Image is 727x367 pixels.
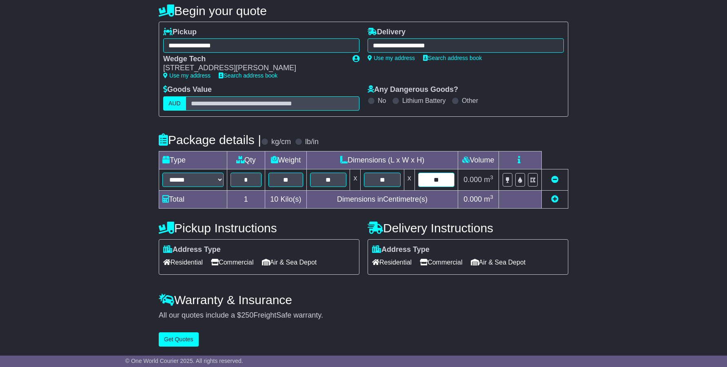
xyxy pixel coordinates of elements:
span: 250 [241,311,253,319]
span: Residential [372,256,412,269]
label: lb/in [305,138,319,147]
label: AUD [163,96,186,111]
div: [STREET_ADDRESS][PERSON_NAME] [163,64,344,73]
span: 0.000 [463,195,482,203]
span: Commercial [420,256,462,269]
h4: Delivery Instructions [368,221,568,235]
a: Use my address [163,72,211,79]
span: Air & Sea Depot [262,256,317,269]
label: Lithium Battery [402,97,446,105]
td: 1 [227,190,265,208]
span: m [484,195,493,203]
h4: Package details | [159,133,261,147]
label: kg/cm [271,138,291,147]
td: Total [159,190,227,208]
label: Any Dangerous Goods? [368,85,458,94]
span: Residential [163,256,203,269]
span: 10 [270,195,278,203]
h4: Warranty & Insurance [159,293,568,307]
label: No [378,97,386,105]
a: Use my address [368,55,415,61]
span: 0.000 [463,176,482,184]
a: Add new item [551,195,559,203]
td: x [350,169,361,190]
sup: 3 [490,194,493,200]
label: Pickup [163,28,197,37]
td: Qty [227,151,265,169]
span: Commercial [211,256,253,269]
td: Kilo(s) [265,190,307,208]
label: Other [462,97,478,105]
h4: Begin your quote [159,4,568,18]
span: m [484,176,493,184]
label: Delivery [368,28,406,37]
td: Volume [458,151,499,169]
label: Address Type [372,245,430,254]
div: All our quotes include a $ FreightSafe warranty. [159,311,568,320]
a: Search address book [423,55,482,61]
a: Search address book [219,72,277,79]
td: Dimensions in Centimetre(s) [307,190,458,208]
td: x [404,169,414,190]
td: Dimensions (L x W x H) [307,151,458,169]
span: © One World Courier 2025. All rights reserved. [125,358,243,364]
a: Remove this item [551,176,559,184]
td: Type [159,151,227,169]
label: Address Type [163,245,221,254]
h4: Pickup Instructions [159,221,359,235]
div: Wedge Tech [163,55,344,64]
label: Goods Value [163,85,212,94]
button: Get Quotes [159,332,199,347]
td: Weight [265,151,307,169]
span: Air & Sea Depot [471,256,526,269]
sup: 3 [490,174,493,180]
